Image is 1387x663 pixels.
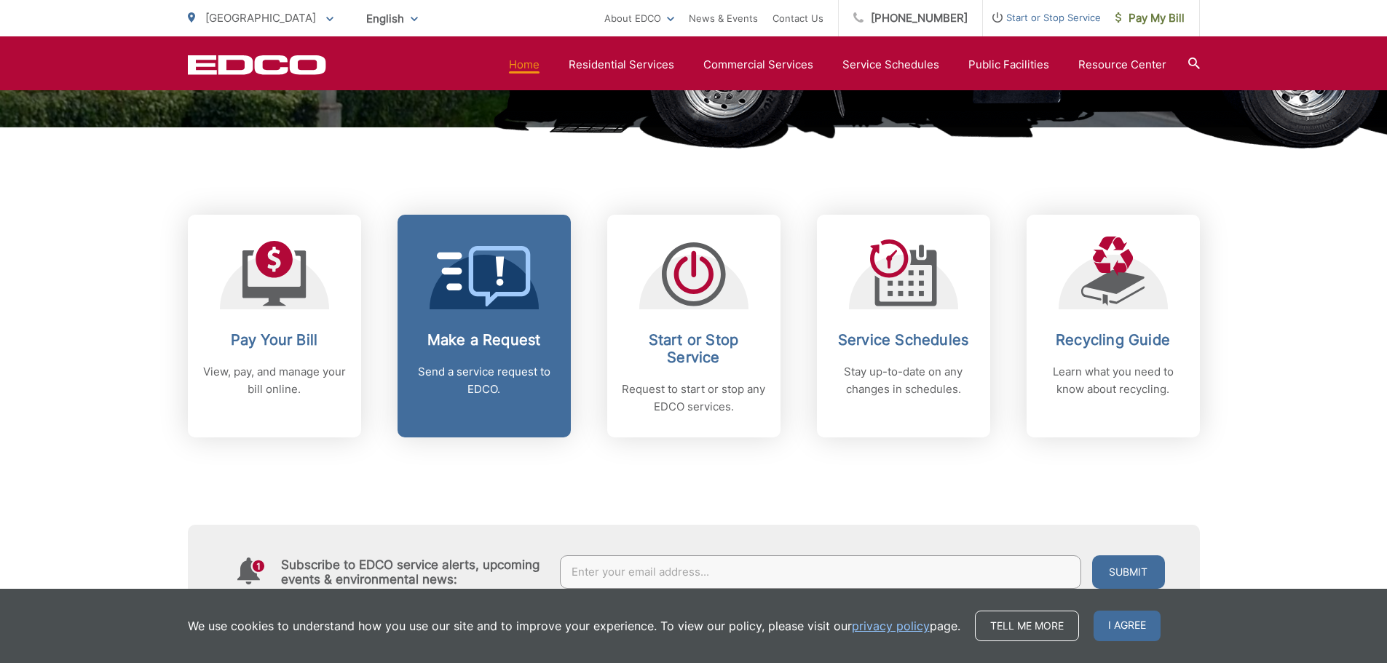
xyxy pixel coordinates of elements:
[817,215,990,437] a: Service Schedules Stay up-to-date on any changes in schedules.
[604,9,674,27] a: About EDCO
[852,617,930,635] a: privacy policy
[975,611,1079,641] a: Tell me more
[831,331,976,349] h2: Service Schedules
[1041,363,1185,398] p: Learn what you need to know about recycling.
[968,56,1049,74] a: Public Facilities
[509,56,540,74] a: Home
[622,331,766,366] h2: Start or Stop Service
[831,363,976,398] p: Stay up-to-date on any changes in schedules.
[205,11,316,25] span: [GEOGRAPHIC_DATA]
[281,557,546,587] h4: Subscribe to EDCO service alerts, upcoming events & environmental news:
[1115,9,1185,27] span: Pay My Bill
[1027,215,1200,437] a: Recycling Guide Learn what you need to know about recycling.
[622,381,766,416] p: Request to start or stop any EDCO services.
[188,617,960,635] p: We use cookies to understand how you use our site and to improve your experience. To view our pol...
[412,363,556,398] p: Send a service request to EDCO.
[1078,56,1166,74] a: Resource Center
[355,6,429,31] span: English
[202,331,347,349] h2: Pay Your Bill
[842,56,939,74] a: Service Schedules
[569,56,674,74] a: Residential Services
[188,215,361,437] a: Pay Your Bill View, pay, and manage your bill online.
[202,363,347,398] p: View, pay, and manage your bill online.
[772,9,823,27] a: Contact Us
[412,331,556,349] h2: Make a Request
[188,55,326,75] a: EDCD logo. Return to the homepage.
[703,56,813,74] a: Commercial Services
[1041,331,1185,349] h2: Recycling Guide
[1094,611,1161,641] span: I agree
[689,9,758,27] a: News & Events
[1092,555,1165,589] button: Submit
[398,215,571,437] a: Make a Request Send a service request to EDCO.
[560,555,1081,589] input: Enter your email address...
